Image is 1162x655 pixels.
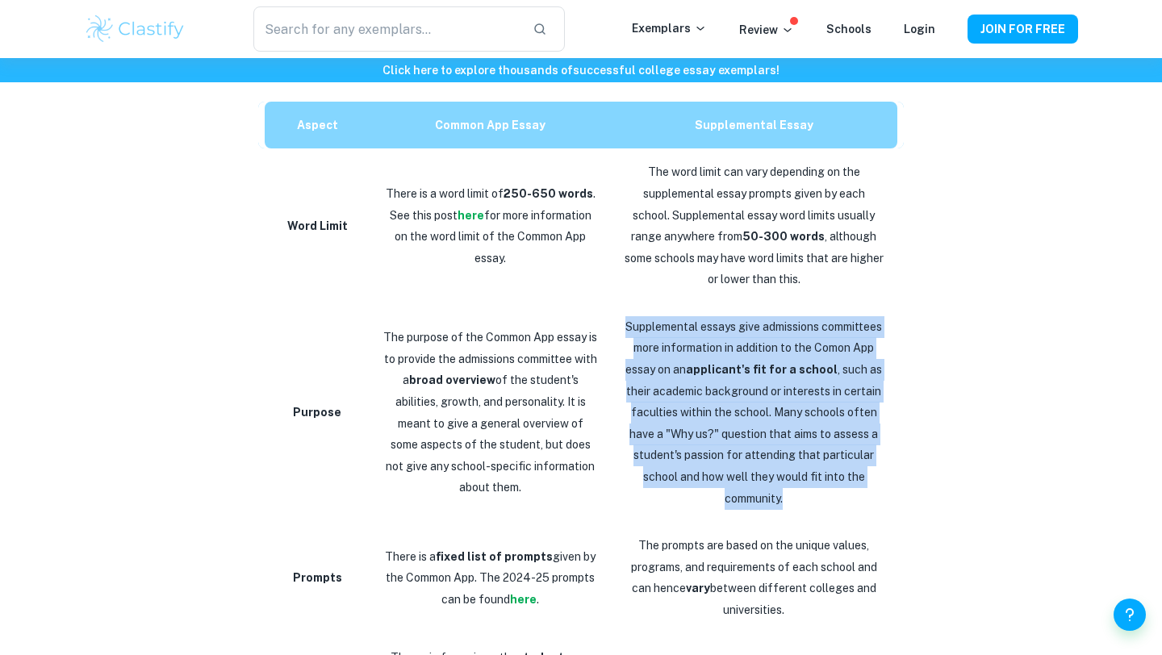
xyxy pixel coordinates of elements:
[382,546,598,611] p: There is a given by the Common App. The 2024-25 prompts can be found .
[458,209,484,222] a: here
[904,23,935,35] a: Login
[632,19,707,37] p: Exemplars
[84,13,186,45] img: Clastify logo
[624,316,884,509] p: Supplemental essays give admissions committees more information in addition to the Comon App essa...
[1114,599,1146,631] button: Help and Feedback
[968,15,1078,44] button: JOIN FOR FREE
[382,183,598,269] p: There is a word limit of . See this post for more information on the word limit of the Common App...
[686,363,838,376] strong: applicant's fit for a school
[826,23,871,35] a: Schools
[624,535,884,620] p: The prompts are based on the unique values, programs, and requirements of each school and can hen...
[686,582,710,595] strong: vary
[695,119,813,131] strong: Supplemental Essay
[742,230,825,243] strong: 50-300 words
[253,6,520,52] input: Search for any exemplars...
[297,119,338,131] strong: Aspect
[436,550,553,563] strong: fixed list of prompts
[382,327,598,499] p: The purpose of the Common App essay is to provide the admissions committee with a of the student'...
[293,571,342,584] strong: Prompts
[739,21,794,39] p: Review
[624,161,884,290] p: The word limit can vary depending on the supplemental essay prompts given by each school. Supplem...
[435,119,545,131] strong: Common App Essay
[293,406,341,419] strong: Purpose
[287,219,348,232] strong: Word Limit
[3,61,1159,79] h6: Click here to explore thousands of successful college essay exemplars !
[510,593,537,606] a: here
[504,187,593,200] strong: 250-650 words
[409,373,495,386] strong: broad overview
